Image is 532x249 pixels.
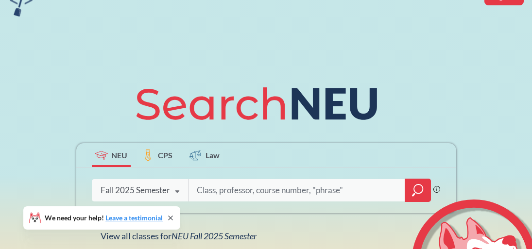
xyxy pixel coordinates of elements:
svg: magnifying glass [412,183,424,197]
a: Leave a testimonial [105,214,163,222]
span: Law [206,149,220,161]
div: magnifying glass [405,179,431,202]
span: We need your help! [45,215,163,221]
span: View all classes for [101,231,257,241]
span: NEU Fall 2025 Semester [172,231,257,241]
span: CPS [158,149,172,161]
input: Class, professor, course number, "phrase" [196,180,398,200]
div: Fall 2025 Semester [101,185,170,196]
span: NEU [111,149,127,161]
